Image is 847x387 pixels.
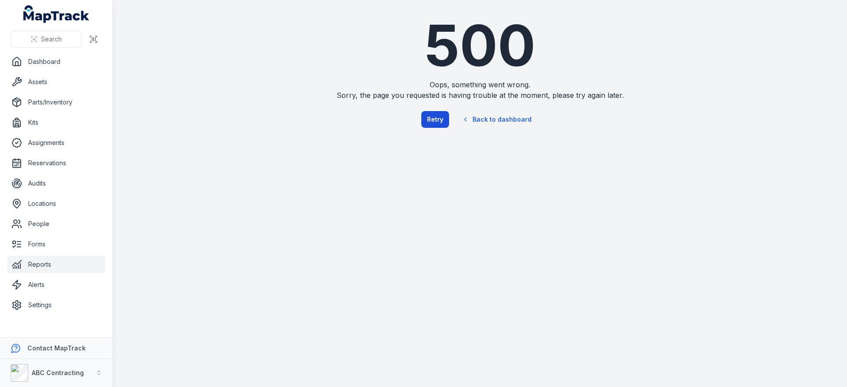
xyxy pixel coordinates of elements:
[318,90,642,100] span: Sorry, the page you requested is having trouble at the moment, please try again later.
[7,276,105,294] a: Alerts
[23,5,90,23] a: MapTrack
[7,175,105,192] a: Audits
[41,35,62,44] span: Search
[421,111,449,128] button: Retry
[7,215,105,233] a: People
[7,114,105,131] a: Kits
[7,73,105,91] a: Assets
[11,31,82,48] button: Search
[318,79,642,90] span: Oops, something went wrong.
[27,344,86,352] strong: Contact MapTrack
[454,109,539,130] a: Back to dashboard
[7,296,105,314] a: Settings
[32,369,84,376] strong: ABC Contracting
[7,235,105,253] a: Forms
[7,53,105,71] a: Dashboard
[7,256,105,273] a: Reports
[7,154,105,172] a: Reservations
[318,18,642,74] h1: 500
[7,195,105,212] a: Locations
[7,93,105,111] a: Parts/Inventory
[7,134,105,152] a: Assignments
